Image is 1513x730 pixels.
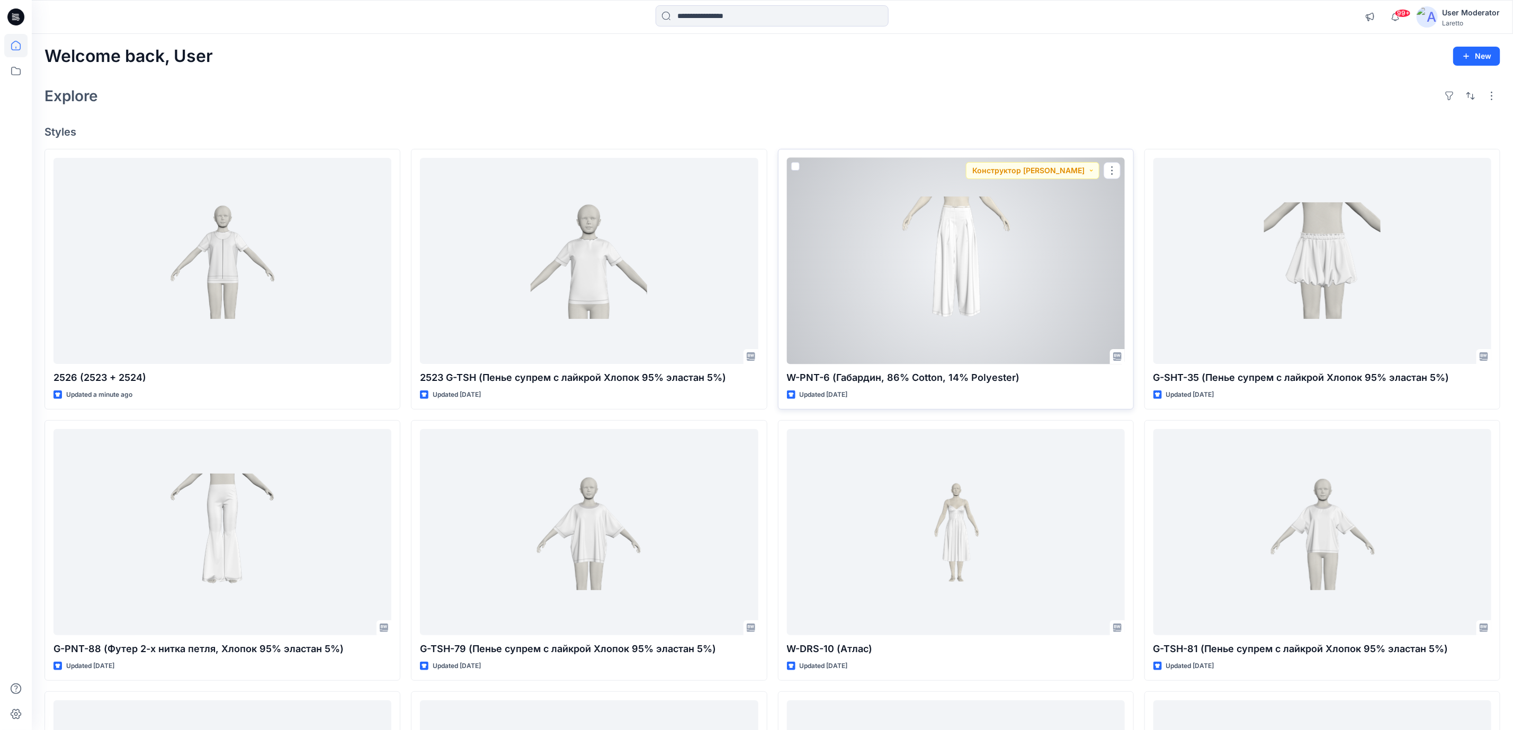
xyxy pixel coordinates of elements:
[800,661,848,672] p: Updated [DATE]
[44,126,1500,138] h4: Styles
[433,389,481,400] p: Updated [DATE]
[1153,642,1491,656] p: G-TSH-81 (Пенье супрем с лайкрой Хлопок 95% эластан 5%)
[420,370,758,385] p: 2523 G-TSH (Пенье супрем с лайкрой Хлопок 95% эластан 5%)
[787,429,1125,635] a: W-DRS-10 (Атлас)
[800,389,848,400] p: Updated [DATE]
[420,158,758,364] a: 2523 G-TSH (Пенье супрем с лайкрой Хлопок 95% эластан 5%)
[66,661,114,672] p: Updated [DATE]
[44,47,213,66] h2: Welcome back, User
[53,370,391,385] p: 2526 (2523 + 2524)
[53,642,391,656] p: G-PNT-88 (Футер 2-х нитка петля, Хлопок 95% эластан 5%)
[1442,19,1500,27] div: Laretto
[1166,661,1214,672] p: Updated [DATE]
[433,661,481,672] p: Updated [DATE]
[53,429,391,635] a: G-PNT-88 (Футер 2-х нитка петля, Хлопок 95% эластан 5%)
[787,642,1125,656] p: W-DRS-10 (Атлас)
[420,429,758,635] a: G-TSH-79 (Пенье супрем с лайкрой Хлопок 95% эластан 5%)
[1395,9,1411,17] span: 99+
[44,87,98,104] h2: Explore
[1442,6,1500,19] div: User Moderator
[787,158,1125,364] a: W-PNT-6 (Габардин, 86% Cotton, 14% Polyester)
[53,158,391,364] a: 2526 (2523 + 2524)
[1153,429,1491,635] a: G-TSH-81 (Пенье супрем с лайкрой Хлопок 95% эластан 5%)
[420,642,758,656] p: G-TSH-79 (Пенье супрем с лайкрой Хлопок 95% эластан 5%)
[1453,47,1500,66] button: New
[1153,158,1491,364] a: G-SHT-35 (Пенье супрем с лайкрой Хлопок 95% эластан 5%)
[787,370,1125,385] p: W-PNT-6 (Габардин, 86% Cotton, 14% Polyester)
[1166,389,1214,400] p: Updated [DATE]
[1153,370,1491,385] p: G-SHT-35 (Пенье супрем с лайкрой Хлопок 95% эластан 5%)
[66,389,132,400] p: Updated a minute ago
[1417,6,1438,28] img: avatar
